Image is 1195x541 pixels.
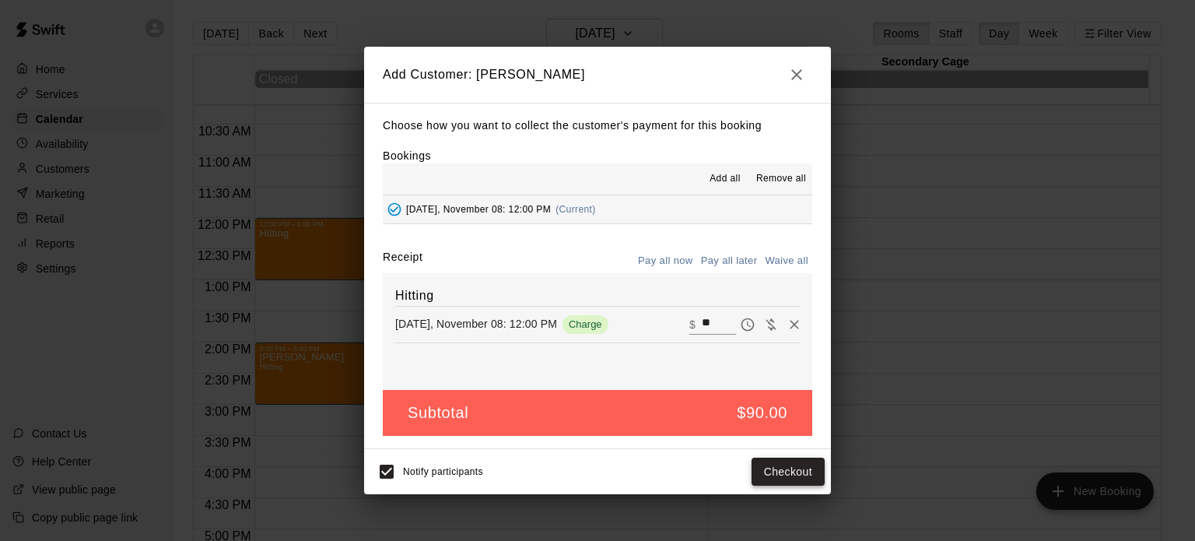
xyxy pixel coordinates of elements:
[383,116,812,135] p: Choose how you want to collect the customer's payment for this booking
[634,249,697,273] button: Pay all now
[403,466,483,477] span: Notify participants
[383,195,812,224] button: Added - Collect Payment[DATE], November 08: 12:00 PM(Current)
[364,47,831,103] h2: Add Customer: [PERSON_NAME]
[759,317,783,330] span: Waive payment
[737,402,787,423] h5: $90.00
[783,313,806,336] button: Remove
[383,249,422,273] label: Receipt
[736,317,759,330] span: Pay later
[395,316,557,332] p: [DATE], November 08: 12:00 PM
[383,149,431,162] label: Bookings
[697,249,762,273] button: Pay all later
[756,171,806,187] span: Remove all
[383,198,406,221] button: Added - Collect Payment
[408,402,468,423] h5: Subtotal
[562,318,608,330] span: Charge
[761,249,812,273] button: Waive all
[689,317,696,332] p: $
[395,286,800,306] h6: Hitting
[555,204,596,215] span: (Current)
[710,171,741,187] span: Add all
[752,458,825,487] button: Checkout
[700,167,750,191] button: Add all
[406,204,551,215] span: [DATE], November 08: 12:00 PM
[750,167,812,191] button: Remove all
